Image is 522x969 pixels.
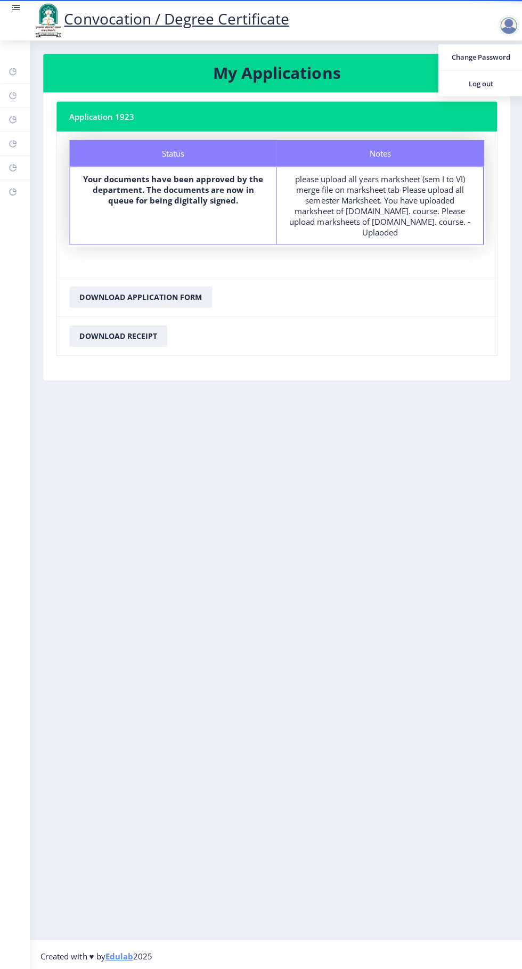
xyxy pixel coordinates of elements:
h3: My Applications [56,62,496,84]
a: Log out [437,70,522,96]
img: logo [32,2,64,38]
a: Convocation / Degree Certificate [32,9,288,29]
div: please upload all years marksheet (sem I to VI) merge file on marksheet tab Please upload all sem... [286,173,472,237]
a: Edulab [105,948,133,958]
div: Status [69,140,276,166]
button: Download Application Form [69,286,211,307]
div: Notes [276,140,483,166]
b: Your documents have been approved by the department. The documents are now in queue for being dig... [83,173,263,205]
span: Created with ♥ by 2025 [40,948,152,958]
span: Change Password [445,51,513,63]
nb-card-header: Application 1923 [56,101,495,131]
button: Download Receipt [69,324,167,346]
span: Log out [445,77,513,89]
a: Change Password [437,44,522,70]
